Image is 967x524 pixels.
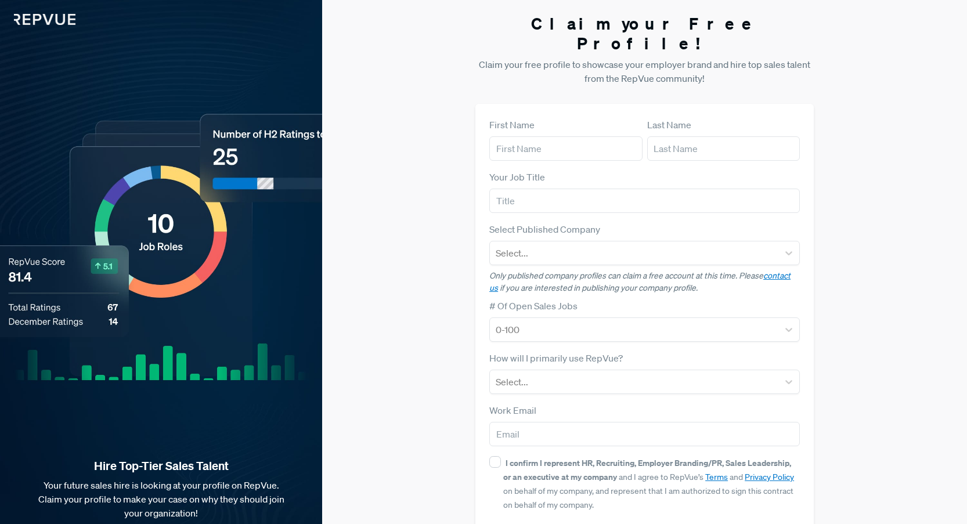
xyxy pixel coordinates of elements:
input: Title [489,189,800,213]
p: Only published company profiles can claim a free account at this time. Please if you are interest... [489,270,800,294]
label: Select Published Company [489,222,600,236]
label: # Of Open Sales Jobs [489,299,578,313]
label: Last Name [647,118,691,132]
a: Privacy Policy [745,472,794,482]
strong: Hire Top-Tier Sales Talent [19,458,304,474]
input: First Name [489,136,643,161]
label: Your Job Title [489,170,545,184]
h3: Claim your Free Profile! [475,14,814,53]
a: Terms [705,472,728,482]
label: How will I primarily use RepVue? [489,351,623,365]
input: Email [489,422,800,446]
label: First Name [489,118,535,132]
input: Last Name [647,136,800,161]
p: Your future sales hire is looking at your profile on RepVue. Claim your profile to make your case... [19,478,304,520]
span: and I agree to RepVue’s and on behalf of my company, and represent that I am authorized to sign t... [503,458,794,510]
label: Work Email [489,403,536,417]
strong: I confirm I represent HR, Recruiting, Employer Branding/PR, Sales Leadership, or an executive at ... [503,457,791,482]
p: Claim your free profile to showcase your employer brand and hire top sales talent from the RepVue... [475,57,814,85]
